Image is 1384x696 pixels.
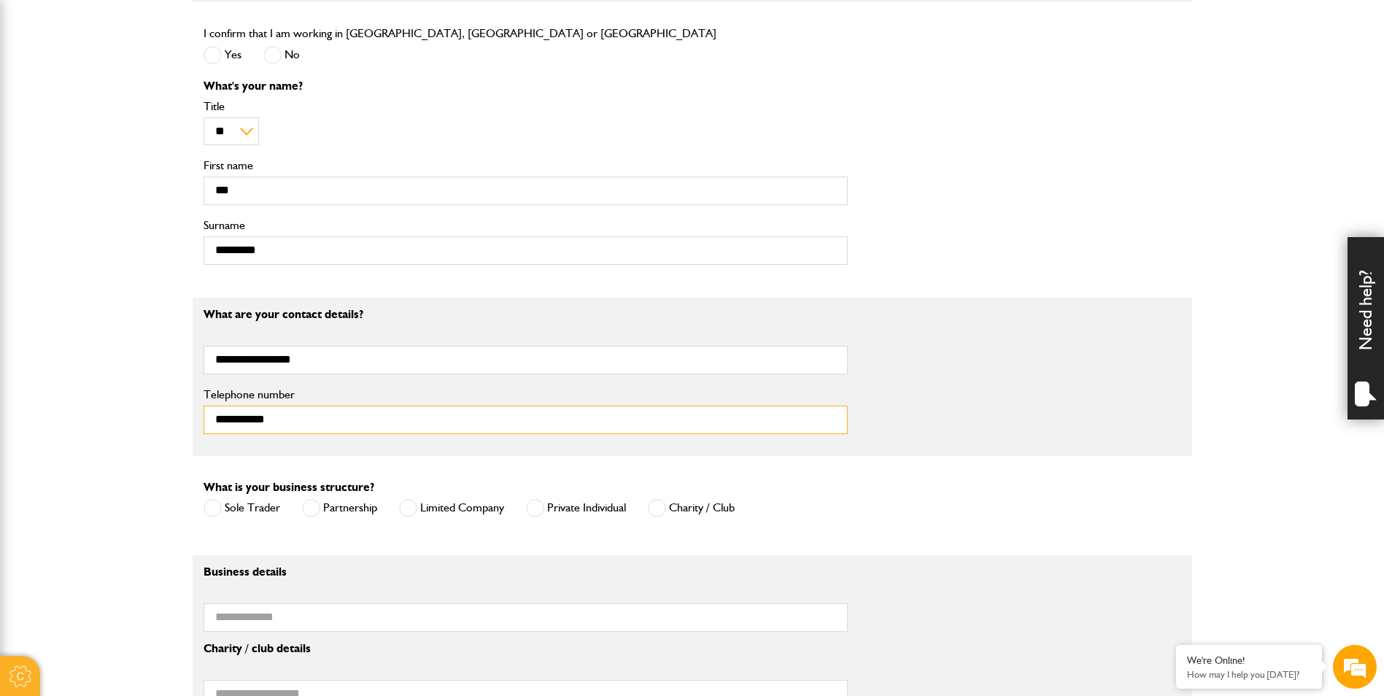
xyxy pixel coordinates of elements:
div: Minimize live chat window [239,7,274,42]
input: Enter your email address [19,178,266,210]
label: Partnership [302,499,377,517]
label: Surname [204,220,848,231]
div: Need help? [1348,237,1384,419]
input: Enter your last name [19,135,266,167]
label: Yes [204,46,241,64]
textarea: Type your message and hit 'Enter' [19,264,266,437]
label: No [263,46,300,64]
input: Enter your phone number [19,221,266,253]
p: Charity / club details [204,643,848,654]
p: What are your contact details? [204,309,848,320]
label: Charity / Club [648,499,735,517]
label: Sole Trader [204,499,280,517]
em: Start Chat [198,449,265,469]
img: d_20077148190_company_1631870298795_20077148190 [25,81,61,101]
p: How may I help you today? [1187,669,1311,680]
p: What's your name? [204,80,848,92]
label: Telephone number [204,389,848,401]
label: Title [204,101,848,112]
label: I confirm that I am working in [GEOGRAPHIC_DATA], [GEOGRAPHIC_DATA] or [GEOGRAPHIC_DATA] [204,28,716,39]
label: Private Individual [526,499,626,517]
label: What is your business structure? [204,482,374,493]
div: We're Online! [1187,654,1311,667]
div: Chat with us now [76,82,245,101]
label: Limited Company [399,499,504,517]
label: First name [204,160,848,171]
p: Business details [204,566,848,578]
